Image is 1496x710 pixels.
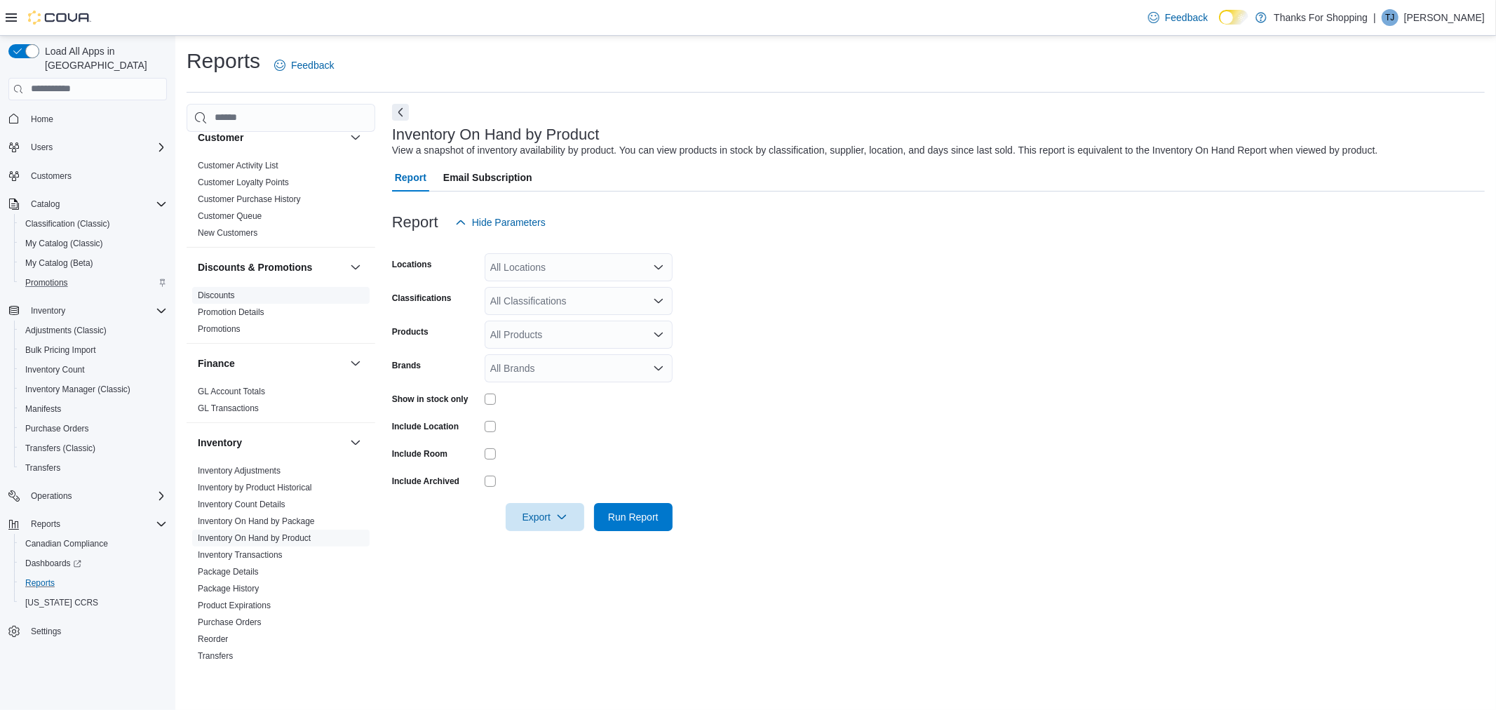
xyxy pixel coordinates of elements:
[198,634,228,645] span: Reorder
[20,594,104,611] a: [US_STATE] CCRS
[25,443,95,454] span: Transfers (Classic)
[25,325,107,336] span: Adjustments (Classic)
[1382,9,1399,26] div: Tina Jansen
[20,401,167,417] span: Manifests
[1165,11,1208,25] span: Feedback
[20,555,87,572] a: Dashboards
[20,555,167,572] span: Dashboards
[347,355,364,372] button: Finance
[653,295,664,307] button: Open list of options
[198,177,289,188] span: Customer Loyalty Points
[20,460,167,476] span: Transfers
[392,421,459,432] label: Include Location
[20,420,167,437] span: Purchase Orders
[198,194,301,205] span: Customer Purchase History
[347,434,364,451] button: Inventory
[392,214,438,231] h3: Report
[25,597,98,608] span: [US_STATE] CCRS
[198,482,312,493] span: Inventory by Product Historical
[25,238,103,249] span: My Catalog (Classic)
[31,114,53,125] span: Home
[20,535,167,552] span: Canadian Compliance
[392,448,447,460] label: Include Room
[25,384,130,395] span: Inventory Manager (Classic)
[392,394,469,405] label: Show in stock only
[198,617,262,628] span: Purchase Orders
[198,532,311,544] span: Inventory On Hand by Product
[20,322,112,339] a: Adjustments (Classic)
[25,488,78,504] button: Operations
[506,503,584,531] button: Export
[187,462,375,670] div: Inventory
[20,274,167,291] span: Promotions
[198,130,243,145] h3: Customer
[25,488,167,504] span: Operations
[1219,10,1248,25] input: Dark Mode
[20,215,116,232] a: Classification (Classic)
[450,208,551,236] button: Hide Parameters
[1274,9,1368,26] p: Thanks For Shopping
[392,104,409,121] button: Next
[187,47,260,75] h1: Reports
[25,538,108,549] span: Canadian Compliance
[198,436,344,450] button: Inventory
[20,460,66,476] a: Transfers
[25,196,167,213] span: Catalog
[198,161,278,170] a: Customer Activity List
[392,143,1378,158] div: View a snapshot of inventory availability by product. You can view products in stock by classific...
[14,399,173,419] button: Manifests
[347,129,364,146] button: Customer
[31,199,60,210] span: Catalog
[198,617,262,627] a: Purchase Orders
[198,601,271,610] a: Product Expirations
[25,302,167,319] span: Inventory
[25,577,55,589] span: Reports
[198,516,315,527] span: Inventory On Hand by Package
[20,440,167,457] span: Transfers (Classic)
[25,403,61,415] span: Manifests
[198,466,281,476] a: Inventory Adjustments
[28,11,91,25] img: Cova
[187,383,375,422] div: Finance
[14,380,173,399] button: Inventory Manager (Classic)
[198,290,235,300] a: Discounts
[198,210,262,222] span: Customer Queue
[1143,4,1213,32] a: Feedback
[198,583,259,594] span: Package History
[3,166,173,186] button: Customers
[25,302,71,319] button: Inventory
[1373,9,1376,26] p: |
[20,342,167,359] span: Bulk Pricing Import
[14,253,173,273] button: My Catalog (Beta)
[187,157,375,247] div: Customer
[198,516,315,526] a: Inventory On Hand by Package
[14,534,173,554] button: Canadian Compliance
[653,363,664,374] button: Open list of options
[25,623,67,640] a: Settings
[25,139,167,156] span: Users
[198,260,344,274] button: Discounts & Promotions
[20,575,167,591] span: Reports
[25,111,59,128] a: Home
[25,196,65,213] button: Catalog
[20,322,167,339] span: Adjustments (Classic)
[20,235,167,252] span: My Catalog (Classic)
[198,650,233,662] span: Transfers
[20,255,167,272] span: My Catalog (Beta)
[8,103,167,678] nav: Complex example
[3,194,173,214] button: Catalog
[25,516,66,532] button: Reports
[392,259,432,270] label: Locations
[3,301,173,321] button: Inventory
[14,458,173,478] button: Transfers
[269,51,339,79] a: Feedback
[198,483,312,493] a: Inventory by Product Historical
[198,567,259,577] a: Package Details
[198,227,257,239] span: New Customers
[198,130,344,145] button: Customer
[1404,9,1485,26] p: [PERSON_NAME]
[20,235,109,252] a: My Catalog (Classic)
[20,361,167,378] span: Inventory Count
[347,259,364,276] button: Discounts & Promotions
